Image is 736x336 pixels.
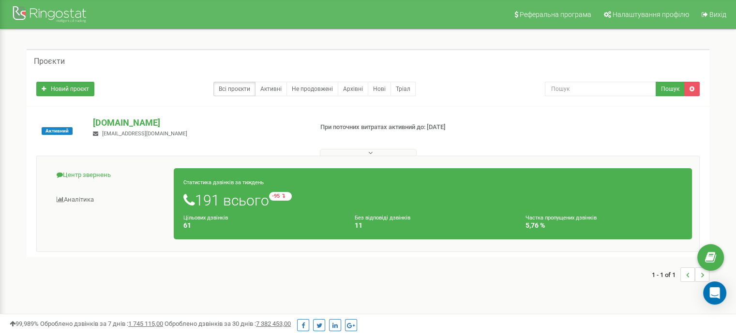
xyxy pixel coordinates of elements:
h5: Проєкти [34,57,65,66]
span: Налаштування профілю [613,11,689,18]
nav: ... [652,258,709,292]
span: Реферальна програма [520,11,591,18]
small: Цільових дзвінків [183,215,228,221]
a: Тріал [391,82,416,96]
small: Статистика дзвінків за тиждень [183,179,264,186]
span: Активний [42,127,73,135]
p: [DOMAIN_NAME] [93,117,304,129]
p: При поточних витратах активний до: [DATE] [320,123,475,132]
span: 1 - 1 of 1 [652,267,680,282]
small: Без відповіді дзвінків [355,215,410,221]
a: Не продовжені [286,82,338,96]
h4: 11 [355,222,511,229]
a: Архівні [338,82,368,96]
span: Оброблено дзвінків за 7 днів : [40,320,163,327]
small: -95 [269,192,292,201]
button: Пошук [656,82,685,96]
u: 7 382 453,00 [256,320,291,327]
span: [EMAIL_ADDRESS][DOMAIN_NAME] [102,131,187,137]
h1: 191 всього [183,192,682,208]
span: Оброблено дзвінків за 30 днів : [165,320,291,327]
span: 99,989% [10,320,39,327]
span: Вихід [709,11,726,18]
a: Центр звернень [44,163,174,187]
h4: 61 [183,222,340,229]
div: Open Intercom Messenger [703,281,726,305]
a: Всі проєкти [213,82,255,96]
h4: 5,76 % [526,222,682,229]
a: Аналiтика [44,188,174,212]
a: Нові [368,82,391,96]
a: Новий проєкт [36,82,94,96]
a: Активні [255,82,287,96]
u: 1 745 115,00 [128,320,163,327]
small: Частка пропущених дзвінків [526,215,597,221]
input: Пошук [545,82,656,96]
